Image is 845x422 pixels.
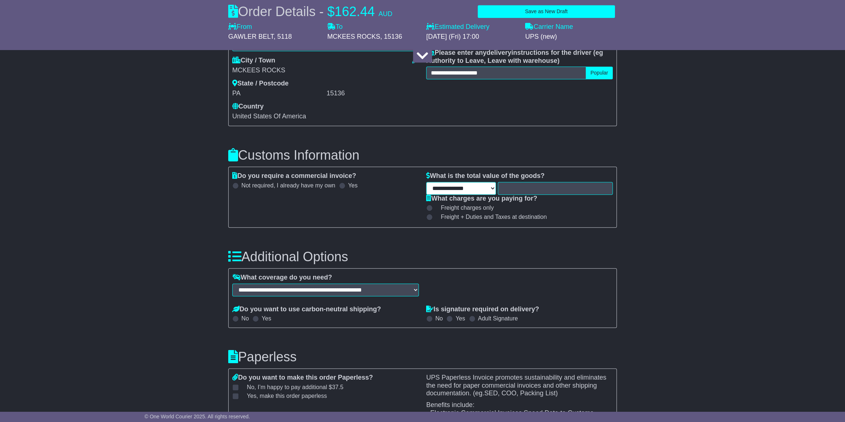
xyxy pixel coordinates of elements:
span: © One World Courier 2025. All rights reserved. [145,414,250,419]
label: City / Town [232,57,275,65]
div: 15136 [326,90,419,98]
label: Yes [261,315,271,322]
label: Freight charges only [432,204,494,211]
label: What is the total value of the goods? [426,172,544,180]
label: Do you want to use carbon-neutral shipping? [232,305,381,313]
span: , 15136 [380,33,402,40]
span: GAWLER BELT [228,33,274,40]
div: Order Details - [228,4,392,19]
div: UPS (new) [525,33,617,41]
span: $ [327,4,334,19]
div: [DATE] (Fri) 17:00 [426,33,518,41]
span: AUD [378,10,392,18]
label: Estimated Delivery [426,23,518,31]
label: State / Postcode [232,80,288,88]
h3: Additional Options [228,250,617,264]
div: PA [232,90,325,98]
label: Yes [348,182,357,189]
label: Country [232,103,264,111]
label: No [241,315,249,322]
span: , 5118 [274,33,292,40]
h3: Customs Information [228,148,617,163]
h3: Paperless [228,350,617,364]
span: United States Of America [232,113,306,120]
label: From [228,23,252,31]
label: No [435,315,443,322]
label: To [327,23,343,31]
span: 162.44 [334,4,375,19]
label: What charges are you paying for? [426,195,537,203]
label: What coverage do you need? [232,274,332,282]
label: Do you want to make this order Paperless? [232,374,373,382]
span: 37.5 [332,384,343,390]
label: Do you require a commercial invoice? [232,172,356,180]
label: Carrier Name [525,23,573,31]
span: , I’m happy to pay additional $ [254,384,343,390]
button: Popular [586,66,613,79]
p: UPS Paperless Invoice promotes sustainability and eliminates the need for paper commercial invoic... [426,374,613,398]
div: MCKEES ROCKS [232,66,419,75]
label: Adult Signature [478,315,518,322]
label: Not required, I already have my own [241,182,335,189]
label: Yes [455,315,465,322]
button: Save as New Draft [478,5,615,18]
span: MCKEES ROCKS [327,33,380,40]
label: Is signature required on delivery? [426,305,539,313]
span: eg Authority to Leave, Leave with warehouse [426,49,603,64]
span: Freight + Duties and Taxes at destination [441,213,547,220]
span: No [247,384,343,390]
label: Yes, make this order paperless [238,392,327,399]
